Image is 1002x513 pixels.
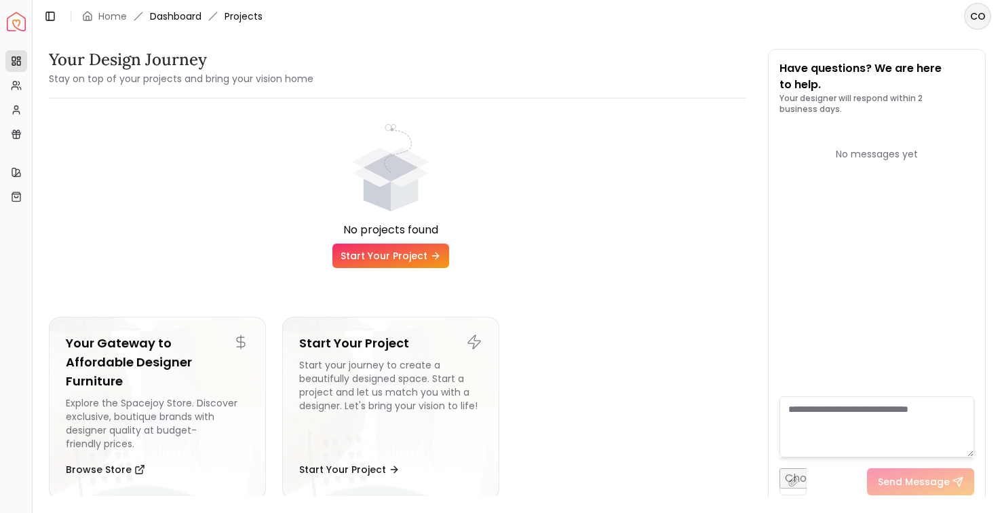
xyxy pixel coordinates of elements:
a: Home [98,9,127,23]
a: Spacejoy [7,12,26,31]
a: Dashboard [150,9,201,23]
a: Start Your Project [332,244,449,268]
h5: Start Your Project [299,334,482,353]
h5: Your Gateway to Affordable Designer Furniture [66,334,249,391]
img: Spacejoy Logo [7,12,26,31]
div: animation [340,120,442,222]
div: No projects found [49,222,733,238]
a: Start Your ProjectStart your journey to create a beautifully designed space. Start a project and ... [282,317,499,500]
p: Have questions? We are here to help. [779,60,974,93]
div: No messages yet [779,147,974,161]
a: Your Gateway to Affordable Designer FurnitureExplore the Spacejoy Store. Discover exclusive, bout... [49,317,266,500]
small: Stay on top of your projects and bring your vision home [49,72,313,85]
button: Browse Store [66,456,145,483]
span: CO [965,4,990,28]
div: Explore the Spacejoy Store. Discover exclusive, boutique brands with designer quality at budget-f... [66,396,249,451]
nav: breadcrumb [82,9,263,23]
h3: Your Design Journey [49,49,313,71]
div: Start your journey to create a beautifully designed space. Start a project and let us match you w... [299,358,482,451]
button: Start Your Project [299,456,400,483]
p: Your designer will respond within 2 business days. [779,93,974,115]
button: CO [964,3,991,30]
span: Projects [225,9,263,23]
